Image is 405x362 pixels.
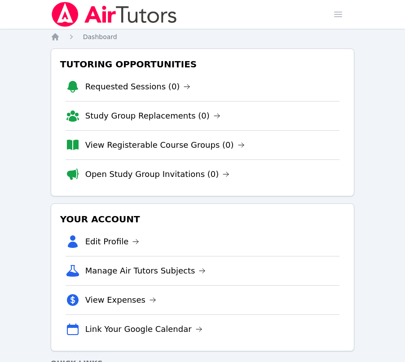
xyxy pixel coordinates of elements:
[58,56,347,72] h3: Tutoring Opportunities
[83,32,117,41] a: Dashboard
[58,211,347,227] h3: Your Account
[51,32,355,41] nav: Breadcrumb
[85,110,220,122] a: Study Group Replacements (0)
[85,265,206,277] a: Manage Air Tutors Subjects
[51,2,178,27] img: Air Tutors
[85,168,230,181] a: Open Study Group Invitations (0)
[85,294,156,306] a: View Expenses
[85,235,140,248] a: Edit Profile
[85,323,202,336] a: Link Your Google Calendar
[85,80,191,93] a: Requested Sessions (0)
[83,33,117,40] span: Dashboard
[85,139,245,151] a: View Registerable Course Groups (0)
